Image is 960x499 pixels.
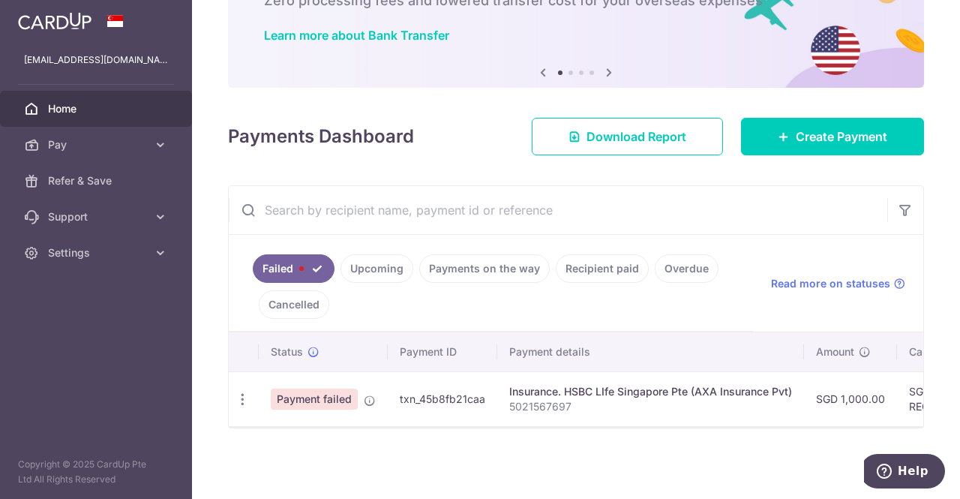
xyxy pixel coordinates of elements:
[509,384,792,399] div: Insurance. HSBC LIfe Singapore Pte (AXA Insurance Pvt)
[24,53,168,68] p: [EMAIL_ADDRESS][DOMAIN_NAME]
[509,399,792,414] p: 5021567697
[48,101,147,116] span: Home
[497,332,804,371] th: Payment details
[419,254,550,283] a: Payments on the way
[264,28,449,43] a: Learn more about Bank Transfer
[271,389,358,410] span: Payment failed
[796,128,887,146] span: Create Payment
[18,12,91,30] img: CardUp
[864,454,945,491] iframe: Opens a widget where you can find more information
[48,137,147,152] span: Pay
[48,245,147,260] span: Settings
[388,371,497,426] td: txn_45b8fb21caa
[586,128,686,146] span: Download Report
[229,186,887,234] input: Search by recipient name, payment id or reference
[771,276,905,291] a: Read more on statuses
[253,254,334,283] a: Failed
[228,123,414,150] h4: Payments Dashboard
[48,209,147,224] span: Support
[771,276,890,291] span: Read more on statuses
[741,118,924,155] a: Create Payment
[340,254,413,283] a: Upcoming
[388,332,497,371] th: Payment ID
[271,344,303,359] span: Status
[556,254,649,283] a: Recipient paid
[48,173,147,188] span: Refer & Save
[532,118,723,155] a: Download Report
[259,290,329,319] a: Cancelled
[816,344,854,359] span: Amount
[655,254,718,283] a: Overdue
[804,371,897,426] td: SGD 1,000.00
